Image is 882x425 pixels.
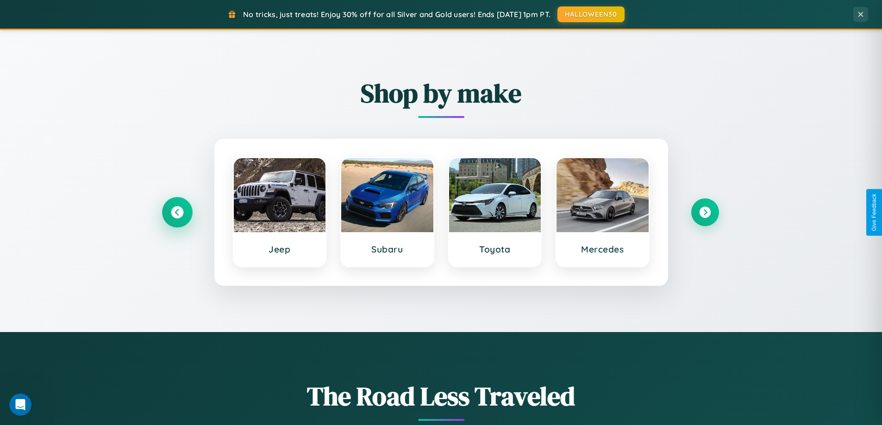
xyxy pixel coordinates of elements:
[557,6,625,22] button: HALLOWEEN30
[243,10,550,19] span: No tricks, just treats! Enjoy 30% off for all Silver and Gold users! Ends [DATE] 1pm PT.
[243,244,317,255] h3: Jeep
[350,244,424,255] h3: Subaru
[566,244,639,255] h3: Mercedes
[458,244,532,255] h3: Toyota
[163,378,719,414] h1: The Road Less Traveled
[9,394,31,416] iframe: Intercom live chat
[163,75,719,111] h2: Shop by make
[871,194,877,231] div: Give Feedback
